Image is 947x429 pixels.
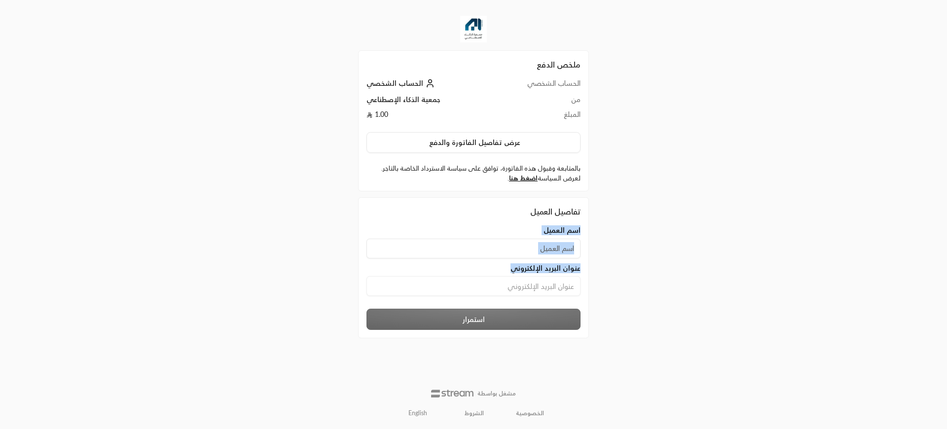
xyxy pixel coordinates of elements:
span: عنوان البريد الإلكتروني [510,263,581,273]
td: الحساب الشخصي [491,78,581,95]
button: عرض تفاصيل الفاتورة والدفع [366,132,581,153]
td: 1.00 [366,109,491,124]
td: جمعية الذكاء الإصطناعي [366,95,491,109]
h2: ملخص الدفع [366,59,581,71]
span: الحساب الشخصي [366,79,423,87]
a: اضغط هنا [509,174,538,182]
span: اسم العميل [544,225,581,235]
a: الشروط [465,409,484,417]
img: Company Logo [460,16,487,42]
div: تفاصيل العميل [366,206,581,217]
label: بالمتابعة وقبول هذه الفاتورة، توافق على سياسة الاسترداد الخاصة بالتاجر. لعرض السياسة . [366,164,581,183]
input: عنوان البريد الإلكتروني [366,276,581,296]
td: المبلغ [491,109,581,124]
a: الخصوصية [516,409,544,417]
a: English [403,405,433,421]
a: الحساب الشخصي [366,79,437,87]
td: من [491,95,581,109]
input: اسم العميل [366,239,581,258]
p: مشغل بواسطة [477,390,516,397]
